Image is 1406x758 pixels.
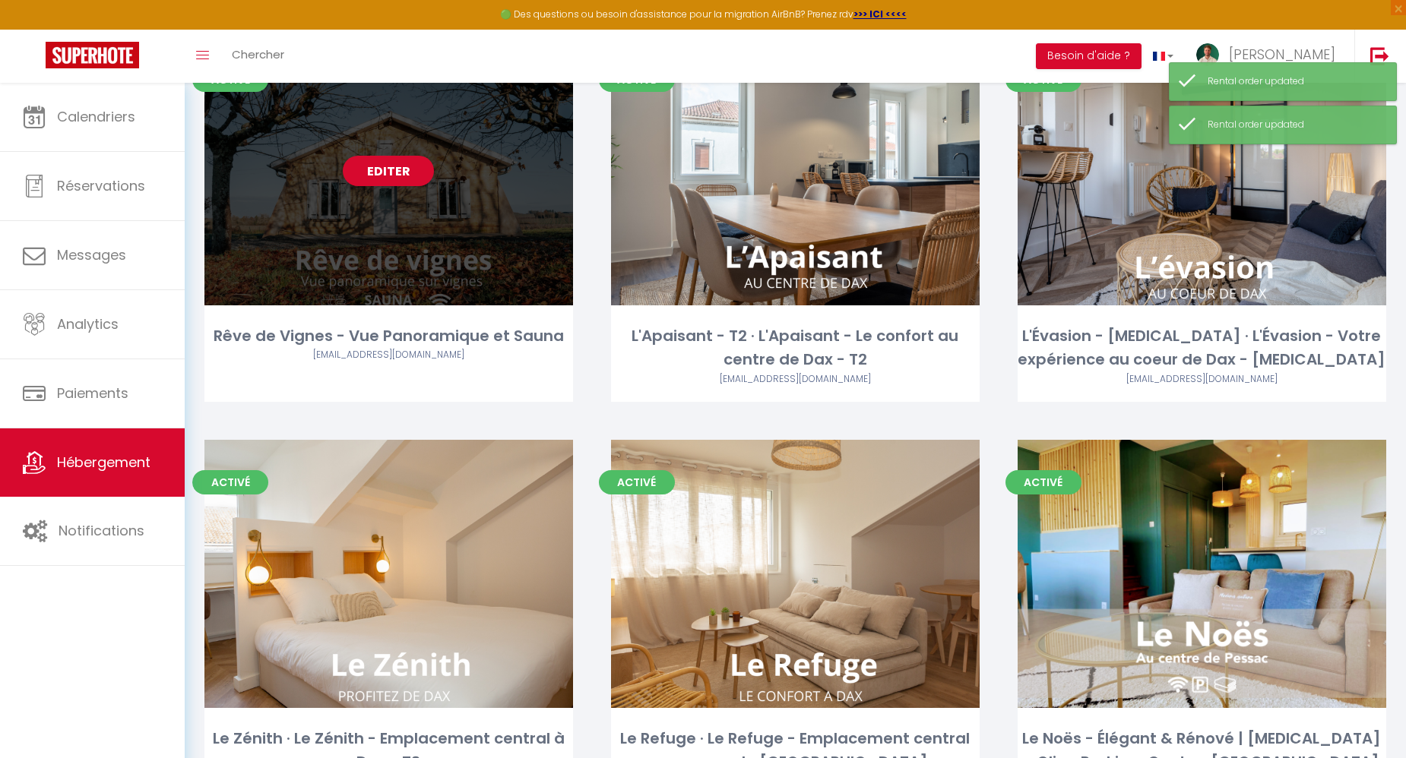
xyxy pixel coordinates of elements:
div: Rental order updated [1208,74,1381,89]
a: Chercher [220,30,296,83]
div: Airbnb [1018,372,1386,387]
span: Chercher [232,46,284,62]
button: Besoin d'aide ? [1036,43,1142,69]
div: Rêve de Vignes - Vue Panoramique et Sauna [204,324,573,348]
span: Activé [192,470,268,494]
img: logout [1370,46,1389,65]
div: Rental order updated [1208,118,1381,132]
div: L'Évasion - [MEDICAL_DATA] · L'Évasion - Votre expérience au coeur de Dax - [MEDICAL_DATA] [1018,324,1386,372]
a: >>> ICI <<<< [853,8,907,21]
div: Airbnb [611,372,980,387]
a: Editer [343,156,434,186]
img: Super Booking [46,42,139,68]
span: Messages [57,245,126,264]
span: Paiements [57,384,128,403]
span: Calendriers [57,107,135,126]
div: L'Apaisant - T2 · L'Apaisant - Le confort au centre de Dax - T2 [611,324,980,372]
span: Hébergement [57,453,150,472]
div: Airbnb [204,348,573,362]
span: Notifications [59,521,144,540]
span: Réservations [57,176,145,195]
a: ... [PERSON_NAME] [1185,30,1354,83]
span: Analytics [57,314,119,333]
span: [PERSON_NAME] [1229,45,1335,64]
span: Activé [1005,470,1081,494]
img: ... [1196,43,1219,66]
span: Activé [599,470,675,494]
